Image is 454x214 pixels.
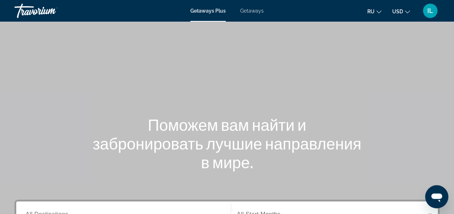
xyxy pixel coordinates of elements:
h1: Поможем вам найти и забронировать лучшие направления в мире. [92,115,363,171]
span: USD [392,9,403,14]
a: Travorium [14,1,87,20]
a: Getaways Plus [190,8,226,14]
button: User Menu [421,3,440,18]
span: IL [427,7,433,14]
iframe: Button to launch messaging window [425,185,448,208]
span: ru [367,9,375,14]
button: Change currency [392,6,410,17]
button: Change language [367,6,381,17]
a: Getaways [240,8,264,14]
